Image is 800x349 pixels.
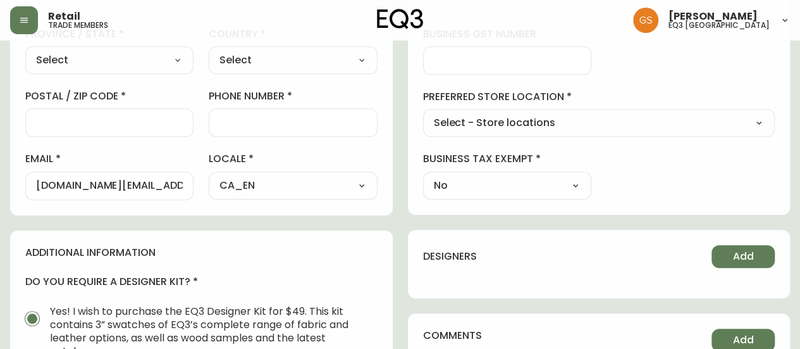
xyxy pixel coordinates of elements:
[633,8,658,33] img: 6b403d9c54a9a0c30f681d41f5fc2571
[733,250,754,263] span: Add
[25,152,194,166] label: email
[209,152,377,166] label: locale
[668,11,758,22] span: [PERSON_NAME]
[25,246,378,260] h4: additional information
[423,90,775,104] label: preferred store location
[48,22,108,29] h5: trade members
[377,9,424,29] img: logo
[668,22,770,29] h5: eq3 [GEOGRAPHIC_DATA]
[711,245,775,268] button: Add
[48,11,80,22] span: Retail
[423,329,482,343] h4: comments
[209,89,377,103] label: phone number
[423,152,591,166] label: business tax exempt
[25,89,194,103] label: postal / zip code
[25,275,378,289] h4: do you require a designer kit?
[423,250,477,263] h4: designers
[733,333,754,347] span: Add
